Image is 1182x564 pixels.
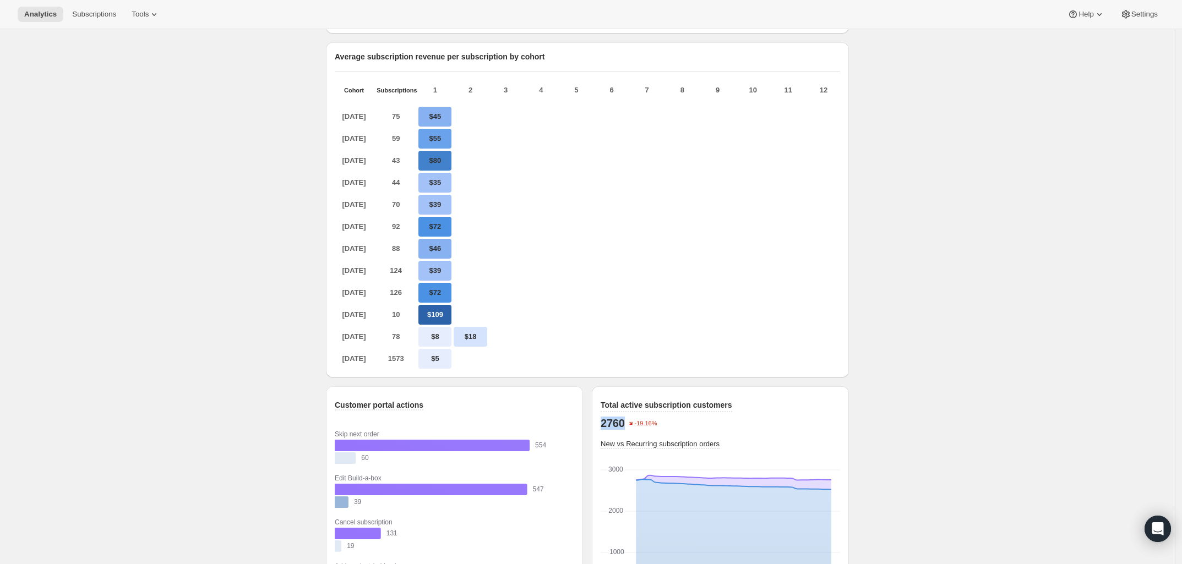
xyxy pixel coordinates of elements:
[335,305,373,325] p: [DATE]
[418,349,451,369] p: $5
[630,85,663,96] p: 7
[335,452,382,464] rect: Past 60
[377,87,415,94] p: Subscriptions
[701,85,734,96] p: 9
[335,469,564,513] g: Edit Build-a-box: Current 547, Past 39
[377,305,415,325] p: 10
[335,425,564,469] g: Skip next order: Current 554, Past 60
[18,7,63,22] button: Analytics
[335,261,373,281] p: [DATE]
[807,85,840,96] p: 12
[418,173,451,193] p: $35
[454,85,487,96] p: 2
[335,107,373,127] p: [DATE]
[560,85,593,96] p: 5
[601,417,625,430] p: 2760
[595,85,628,96] p: 6
[418,129,451,149] p: $55
[377,283,415,303] p: 126
[1078,10,1093,19] span: Help
[666,85,699,96] p: 8
[377,327,415,347] p: 78
[377,129,415,149] p: 59
[335,217,373,237] p: [DATE]
[335,401,423,409] span: Customer portal actions
[335,496,375,508] rect: Past 39
[1114,7,1164,22] button: Settings
[609,548,624,556] text: 1000
[418,85,451,96] p: 1
[377,151,415,171] p: 43
[132,10,149,19] span: Tools
[418,283,451,303] p: $72
[1131,10,1158,19] span: Settings
[418,239,451,259] p: $46
[418,327,451,347] p: $8
[335,195,373,215] p: [DATE]
[125,7,166,22] button: Tools
[418,195,451,215] p: $39
[335,327,373,347] p: [DATE]
[335,473,394,484] div: Edit Build-a-box
[335,151,373,171] p: [DATE]
[335,129,373,149] p: [DATE]
[335,283,373,303] p: [DATE]
[335,527,407,540] rect: Current 131
[335,173,373,193] p: [DATE]
[377,195,415,215] p: 70
[525,85,558,96] p: 4
[418,261,451,281] p: $39
[634,420,657,427] text: -19.16%
[1061,7,1111,22] button: Help
[737,85,770,96] p: 10
[377,261,415,281] p: 124
[1145,516,1171,542] div: Open Intercom Messenger
[335,540,368,552] rect: Past 19
[601,401,732,409] span: Total active subscription customers
[335,483,554,496] rect: Current 547
[335,513,564,557] g: Cancel subscription: Current 131, Past 19
[489,85,522,96] p: 3
[335,239,373,259] p: [DATE]
[377,173,415,193] p: 44
[66,7,123,22] button: Subscriptions
[24,10,57,19] span: Analytics
[335,51,840,62] p: Average subscription revenue per subscription by cohort
[335,429,390,440] div: Skip next order
[418,217,451,237] p: $72
[377,107,415,127] p: 75
[335,349,373,369] p: [DATE]
[608,507,623,514] text: 2000
[772,85,805,96] p: 11
[601,440,720,448] span: New vs Recurring subscription orders
[72,10,116,19] span: Subscriptions
[377,217,415,237] p: 92
[608,466,623,473] text: 3000
[418,107,451,127] p: $45
[377,239,415,259] p: 88
[418,305,451,325] p: $109
[377,349,415,369] p: 1573
[418,151,451,171] p: $80
[454,327,487,347] p: $18
[335,439,556,452] rect: Current 554
[335,87,373,94] p: Cohort
[335,517,405,528] div: Cancel subscription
